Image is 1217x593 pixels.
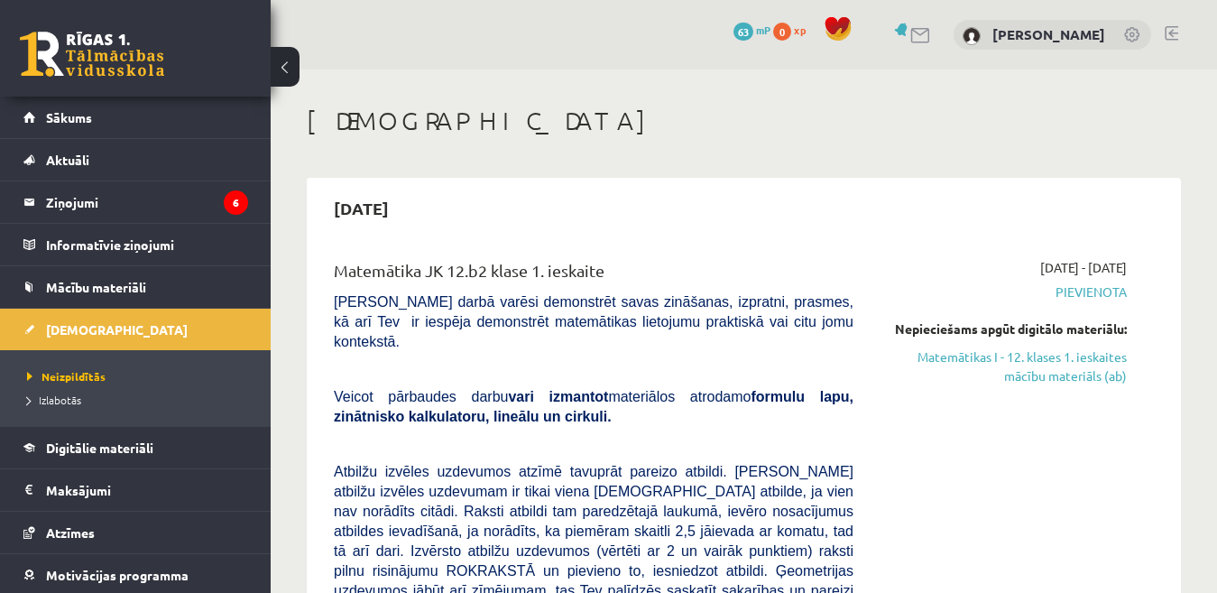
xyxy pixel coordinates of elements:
[23,512,248,553] a: Atzīmes
[46,224,248,265] legend: Informatīvie ziņojumi
[23,427,248,468] a: Digitālie materiāli
[773,23,791,41] span: 0
[334,258,853,292] div: Matemātika JK 12.b2 klase 1. ieskaite
[46,279,146,295] span: Mācību materiāli
[307,106,1181,136] h1: [DEMOGRAPHIC_DATA]
[23,97,248,138] a: Sākums
[46,181,248,223] legend: Ziņojumi
[508,389,608,404] b: vari izmantot
[46,524,95,541] span: Atzīmes
[27,393,81,407] span: Izlabotās
[963,27,981,45] img: Edgars Kleinbergs
[773,23,815,37] a: 0 xp
[23,309,248,350] a: [DEMOGRAPHIC_DATA]
[756,23,770,37] span: mP
[733,23,770,37] a: 63 mP
[23,266,248,308] a: Mācību materiāli
[23,139,248,181] a: Aktuāli
[46,152,89,168] span: Aktuāli
[334,294,853,349] span: [PERSON_NAME] darbā varēsi demonstrēt savas zināšanas, izpratni, prasmes, kā arī Tev ir iespēja d...
[334,389,853,424] span: Veicot pārbaudes darbu materiālos atrodamo
[46,109,92,125] span: Sākums
[880,320,1127,338] div: Nepieciešams apgūt digitālo materiālu:
[224,190,248,215] i: 6
[27,392,253,408] a: Izlabotās
[46,567,189,583] span: Motivācijas programma
[23,181,248,223] a: Ziņojumi6
[46,469,248,511] legend: Maksājumi
[733,23,753,41] span: 63
[992,25,1105,43] a: [PERSON_NAME]
[316,187,407,229] h2: [DATE]
[27,369,106,384] span: Neizpildītās
[46,321,188,338] span: [DEMOGRAPHIC_DATA]
[23,469,248,511] a: Maksājumi
[23,224,248,265] a: Informatīvie ziņojumi
[334,389,853,424] b: formulu lapu, zinātnisko kalkulatoru, lineālu un cirkuli.
[1040,258,1127,277] span: [DATE] - [DATE]
[880,347,1127,385] a: Matemātikas I - 12. klases 1. ieskaites mācību materiāls (ab)
[46,440,153,456] span: Digitālie materiāli
[20,32,164,77] a: Rīgas 1. Tālmācības vidusskola
[880,283,1127,301] span: Pievienota
[794,23,806,37] span: xp
[27,368,253,385] a: Neizpildītās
